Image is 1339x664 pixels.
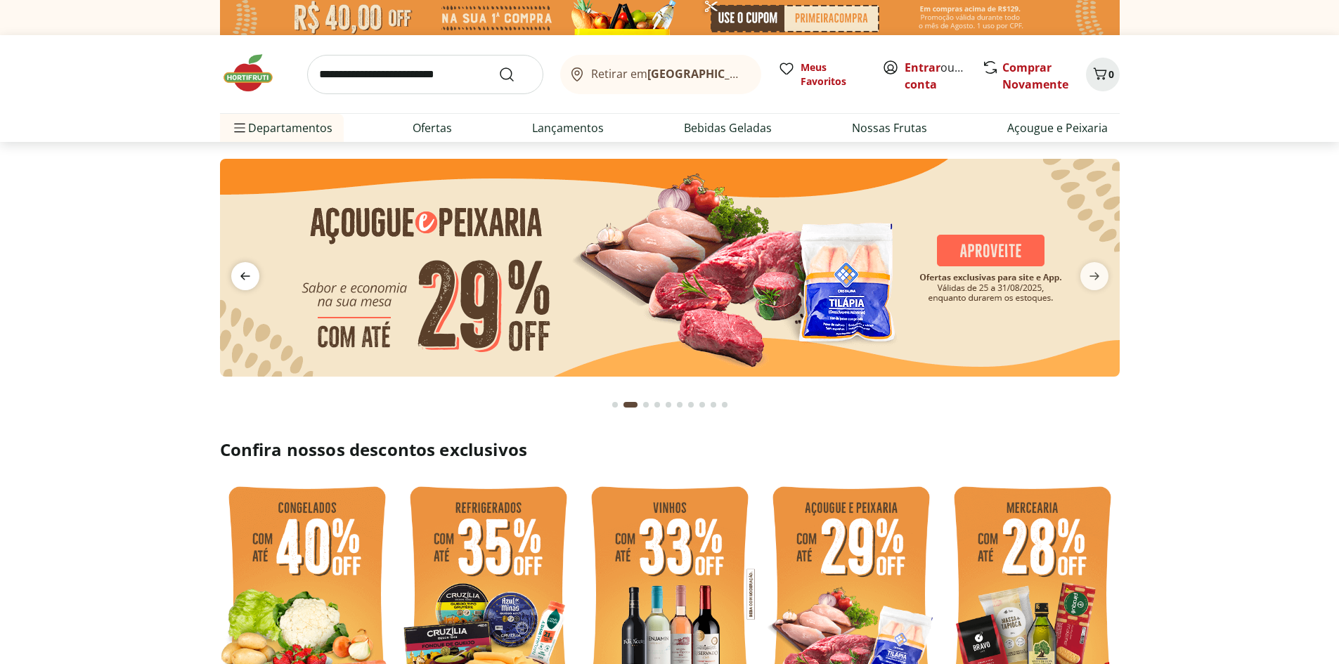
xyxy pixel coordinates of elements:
[1002,60,1068,92] a: Comprar Novamente
[621,388,640,422] button: Current page from fs-carousel
[852,119,927,136] a: Nossas Frutas
[652,388,663,422] button: Go to page 4 from fs-carousel
[708,388,719,422] button: Go to page 9 from fs-carousel
[220,52,290,94] img: Hortifruti
[663,388,674,422] button: Go to page 5 from fs-carousel
[647,66,884,82] b: [GEOGRAPHIC_DATA]/[GEOGRAPHIC_DATA]
[1007,119,1108,136] a: Açougue e Peixaria
[685,388,697,422] button: Go to page 7 from fs-carousel
[905,60,982,92] a: Criar conta
[674,388,685,422] button: Go to page 6 from fs-carousel
[1086,58,1120,91] button: Carrinho
[801,60,865,89] span: Meus Favoritos
[591,67,746,80] span: Retirar em
[1108,67,1114,81] span: 0
[697,388,708,422] button: Go to page 8 from fs-carousel
[532,119,604,136] a: Lançamentos
[231,111,332,145] span: Departamentos
[307,55,543,94] input: search
[220,159,1120,377] img: açougue
[498,66,532,83] button: Submit Search
[719,388,730,422] button: Go to page 10 from fs-carousel
[1069,262,1120,290] button: next
[684,119,772,136] a: Bebidas Geladas
[231,111,248,145] button: Menu
[905,60,940,75] a: Entrar
[560,55,761,94] button: Retirar em[GEOGRAPHIC_DATA]/[GEOGRAPHIC_DATA]
[905,59,967,93] span: ou
[220,262,271,290] button: previous
[640,388,652,422] button: Go to page 3 from fs-carousel
[609,388,621,422] button: Go to page 1 from fs-carousel
[413,119,452,136] a: Ofertas
[220,438,1120,461] h2: Confira nossos descontos exclusivos
[778,60,865,89] a: Meus Favoritos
